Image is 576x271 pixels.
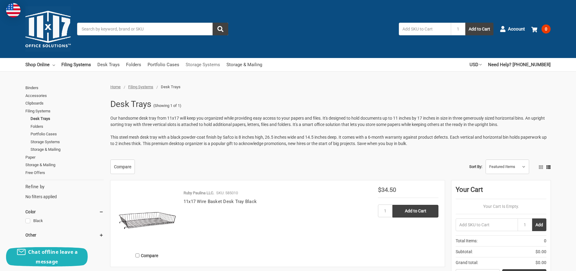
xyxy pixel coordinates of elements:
[456,185,546,199] div: Your Cart
[117,250,177,260] label: Compare
[25,6,71,52] img: 11x17.com
[535,249,546,255] span: $0.00
[25,107,104,115] a: Filing Systems
[456,218,518,231] input: Add SKU to Cart
[184,190,214,196] p: Ruby Paulina LLC.
[25,208,104,215] h5: Color
[148,58,179,71] a: Portfolio Cases
[25,183,104,200] div: No filters applied
[456,260,478,266] span: Grand total:
[469,162,482,171] label: Sort By:
[97,58,120,71] a: Desk Trays
[25,99,104,107] a: Clipboards
[488,58,551,71] a: Need Help? [PHONE_NUMBER]
[135,253,139,257] input: Compare
[31,130,104,138] a: Portfolio Cases
[531,21,551,37] a: 0
[470,58,482,71] a: USD
[25,84,104,92] a: Binders
[456,249,473,255] span: Subtotal:
[110,160,135,174] a: Compare
[161,85,181,89] span: Desk Trays
[508,26,525,33] span: Account
[28,249,78,265] span: Chat offline leave a message
[186,58,220,71] a: Storage Systems
[25,92,104,100] a: Accessories
[25,161,104,169] a: Storage & Mailing
[542,24,551,34] span: 0
[126,58,141,71] a: Folders
[110,85,121,89] a: Home
[117,187,177,247] img: 11x17 Wire Basket Desk Tray Black
[110,116,545,127] span: Our handsome desk tray from 11x17 will keep you organized while providing easy access to your pap...
[184,199,257,204] a: 11x17 Wire Basket Desk Tray Black
[31,146,104,153] a: Storage & Mailing
[399,23,451,35] input: Add SKU to Cart
[25,153,104,161] a: Paper
[110,135,547,146] span: This steel mesh desk tray with a black powder-coat finish by Safco is 8 inches high, 26.5 inches ...
[110,96,151,112] h1: Desk Trays
[25,169,104,177] a: Free Offers
[392,205,438,218] input: Add to Cart
[25,58,55,71] a: Shop Online
[25,231,104,239] h5: Other
[153,103,181,109] span: (Showing 1 of 1)
[25,217,104,225] a: Black
[500,21,525,37] a: Account
[31,123,104,131] a: Folders
[456,203,546,210] p: Your Cart Is Empty.
[31,115,104,123] a: Desk Trays
[456,238,477,244] span: Total Items:
[465,23,493,35] button: Add to Cart
[226,58,262,71] a: Storage & Mailing
[6,247,88,266] button: Chat offline leave a message
[128,85,153,89] a: Filing Systems
[216,190,238,196] p: SKU: 585010
[25,183,104,190] h5: Refine by
[532,218,546,231] button: Add
[378,186,396,193] span: $34.50
[61,58,91,71] a: Filing Systems
[6,3,21,18] img: duty and tax information for United States
[526,255,576,271] iframe: Google Customer Reviews
[77,23,228,35] input: Search by keyword, brand or SKU
[544,238,546,244] span: 0
[31,138,104,146] a: Storage Systems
